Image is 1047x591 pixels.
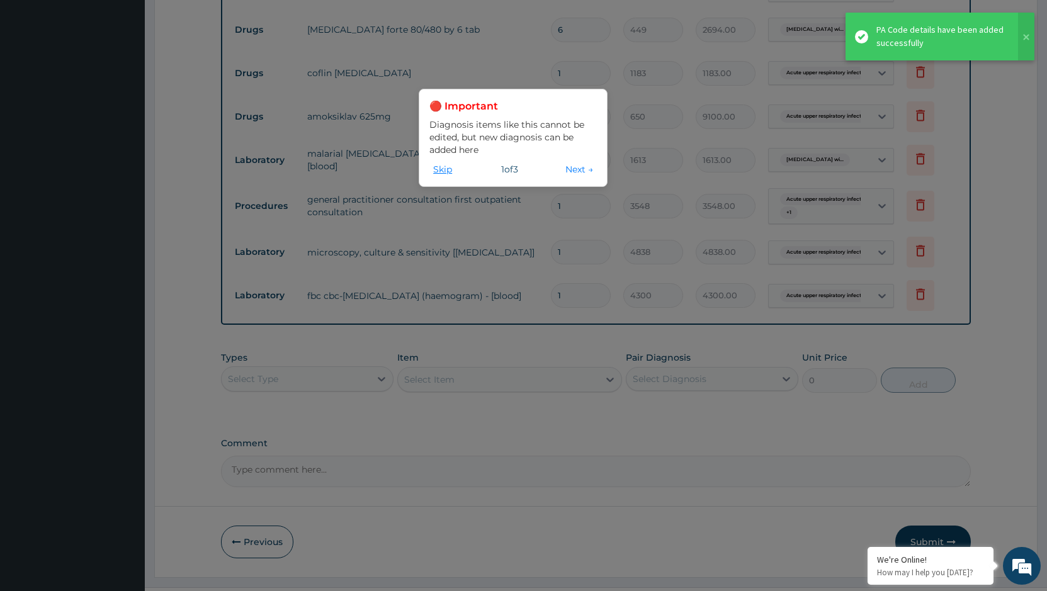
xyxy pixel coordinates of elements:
span: We're online! [73,159,174,286]
p: Diagnosis items like this cannot be edited, but new diagnosis can be added here [429,118,597,156]
div: PA Code details have been added successfully [876,23,1006,50]
span: 1 of 3 [501,163,518,176]
h3: 🔴 Important [429,99,597,113]
div: Minimize live chat window [207,6,237,37]
button: Next → [562,162,597,176]
div: Chat with us now [65,70,212,87]
button: Skip [429,162,456,176]
p: How may I help you today? [877,567,984,578]
img: d_794563401_company_1708531726252_794563401 [23,63,51,94]
div: We're Online! [877,554,984,565]
textarea: Type your message and hit 'Enter' [6,344,240,388]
